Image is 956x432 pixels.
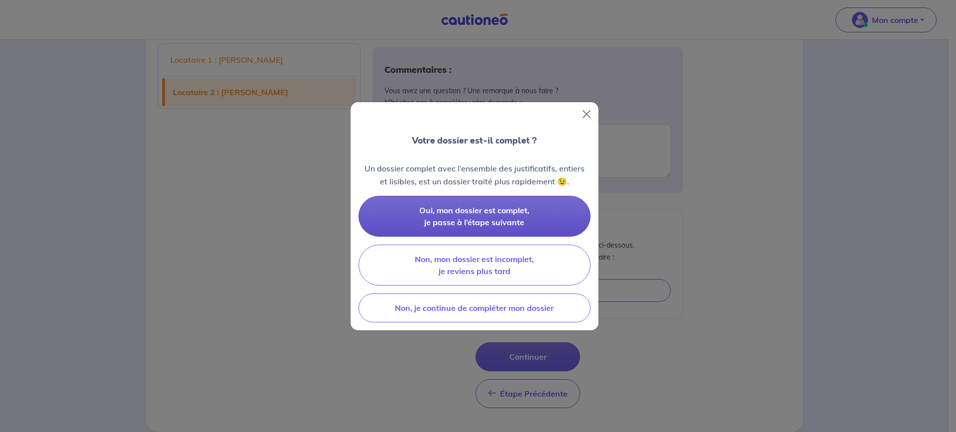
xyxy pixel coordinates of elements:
[358,162,591,188] p: Un dossier complet avec l’ensemble des justificatifs, entiers et lisibles, est un dossier traité ...
[412,134,537,147] p: Votre dossier est-il complet ?
[358,293,591,322] button: Non, je continue de compléter mon dossier
[358,245,591,286] button: Non, mon dossier est incomplet, je reviens plus tard
[395,303,554,313] span: Non, je continue de compléter mon dossier
[358,196,591,237] button: Oui, mon dossier est complet, je passe à l’étape suivante
[415,254,534,276] span: Non, mon dossier est incomplet, je reviens plus tard
[419,205,529,227] span: Oui, mon dossier est complet, je passe à l’étape suivante
[579,106,595,122] button: Close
